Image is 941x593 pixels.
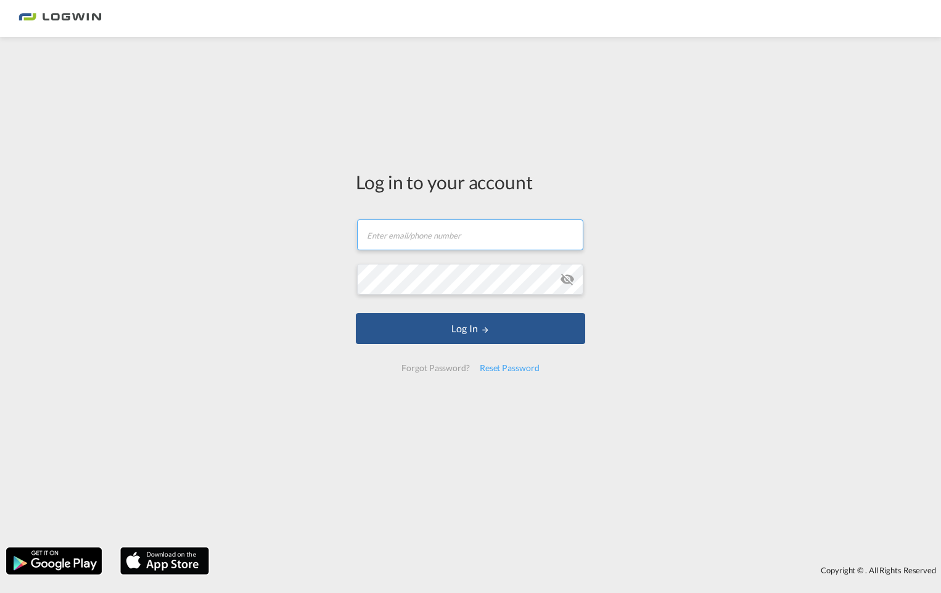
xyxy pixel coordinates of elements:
[215,560,941,581] div: Copyright © . All Rights Reserved
[119,546,210,576] img: apple.png
[356,313,585,344] button: LOGIN
[357,219,583,250] input: Enter email/phone number
[356,169,585,195] div: Log in to your account
[397,357,474,379] div: Forgot Password?
[18,5,102,33] img: bc73a0e0d8c111efacd525e4c8ad7d32.png
[475,357,544,379] div: Reset Password
[5,546,103,576] img: google.png
[560,272,575,287] md-icon: icon-eye-off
